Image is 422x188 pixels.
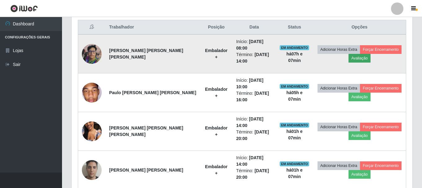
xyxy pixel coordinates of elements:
li: Início: [236,38,272,51]
li: Início: [236,77,272,90]
span: EM ANDAMENTO [280,161,309,166]
li: Término: [236,90,272,103]
button: Avaliação [349,93,371,101]
strong: [PERSON_NAME] [PERSON_NAME] [PERSON_NAME] [109,48,183,59]
button: Adicionar Horas Extra [318,84,360,93]
button: Forçar Encerramento [360,123,402,131]
th: Status [276,20,313,35]
li: Término: [236,168,272,181]
span: EM ANDAMENTO [280,45,309,50]
strong: há 01 h e 07 min [287,168,303,179]
li: Início: [236,116,272,129]
li: Início: [236,155,272,168]
button: Forçar Encerramento [360,84,402,93]
time: [DATE] 14:00 [236,155,264,167]
strong: há 05 h e 07 min [287,90,303,102]
button: Forçar Encerramento [360,45,402,54]
time: [DATE] 14:00 [236,116,264,128]
strong: [PERSON_NAME] [PERSON_NAME] [PERSON_NAME] [109,125,183,137]
li: Término: [236,51,272,64]
button: Adicionar Horas Extra [318,45,360,54]
img: 1756302948468.jpeg [82,71,102,115]
button: Avaliação [349,170,371,179]
button: Avaliação [349,54,371,63]
time: [DATE] 10:00 [236,78,264,89]
button: Avaliação [349,131,371,140]
strong: [PERSON_NAME] [PERSON_NAME] [109,168,183,173]
strong: Embalador + [205,87,227,98]
time: [DATE] 08:00 [236,39,264,50]
th: Opções [313,20,406,35]
img: 1754606387509.jpeg [82,114,102,149]
button: Forçar Encerramento [360,161,402,170]
strong: Embalador + [205,48,227,59]
strong: há 01 h e 07 min [287,129,303,140]
img: 1756131999333.jpeg [82,43,102,64]
span: EM ANDAMENTO [280,123,309,128]
button: Adicionar Horas Extra [318,161,360,170]
button: Adicionar Horas Extra [318,123,360,131]
strong: há 07 h e 07 min [287,51,303,63]
th: Trabalhador [105,20,200,35]
img: CoreUI Logo [10,5,38,12]
strong: Embalador + [205,164,227,176]
strong: Embalador + [205,125,227,137]
span: EM ANDAMENTO [280,84,309,89]
strong: Paulo [PERSON_NAME] [PERSON_NAME] [109,90,196,95]
li: Término: [236,129,272,142]
th: Posição [200,20,233,35]
th: Data [233,20,276,35]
